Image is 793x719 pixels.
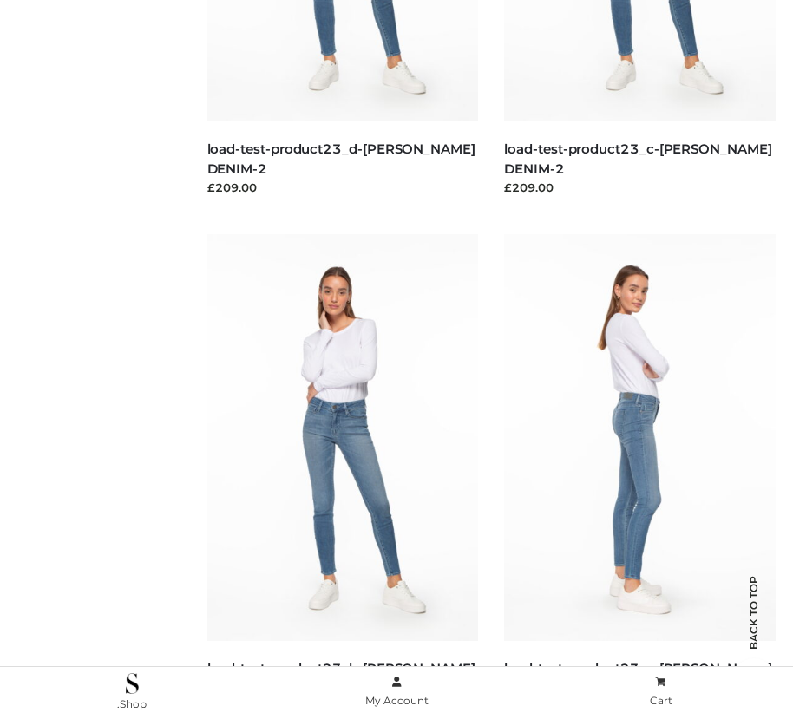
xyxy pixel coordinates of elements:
[126,673,139,694] img: .Shop
[207,660,475,696] a: load-test-product23_b-[PERSON_NAME] DENIM-2
[650,694,672,707] span: Cart
[365,694,429,707] span: My Account
[504,141,771,177] a: load-test-product23_c-[PERSON_NAME] DENIM-2
[207,141,475,177] a: load-test-product23_d-[PERSON_NAME] DENIM-2
[207,179,479,196] div: £209.00
[504,660,771,696] a: load-test-product23_a-[PERSON_NAME] DENIM-2
[265,672,529,711] a: My Account
[117,697,147,710] span: .Shop
[732,606,776,650] span: Back to top
[504,179,776,196] div: £209.00
[528,672,793,711] a: Cart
